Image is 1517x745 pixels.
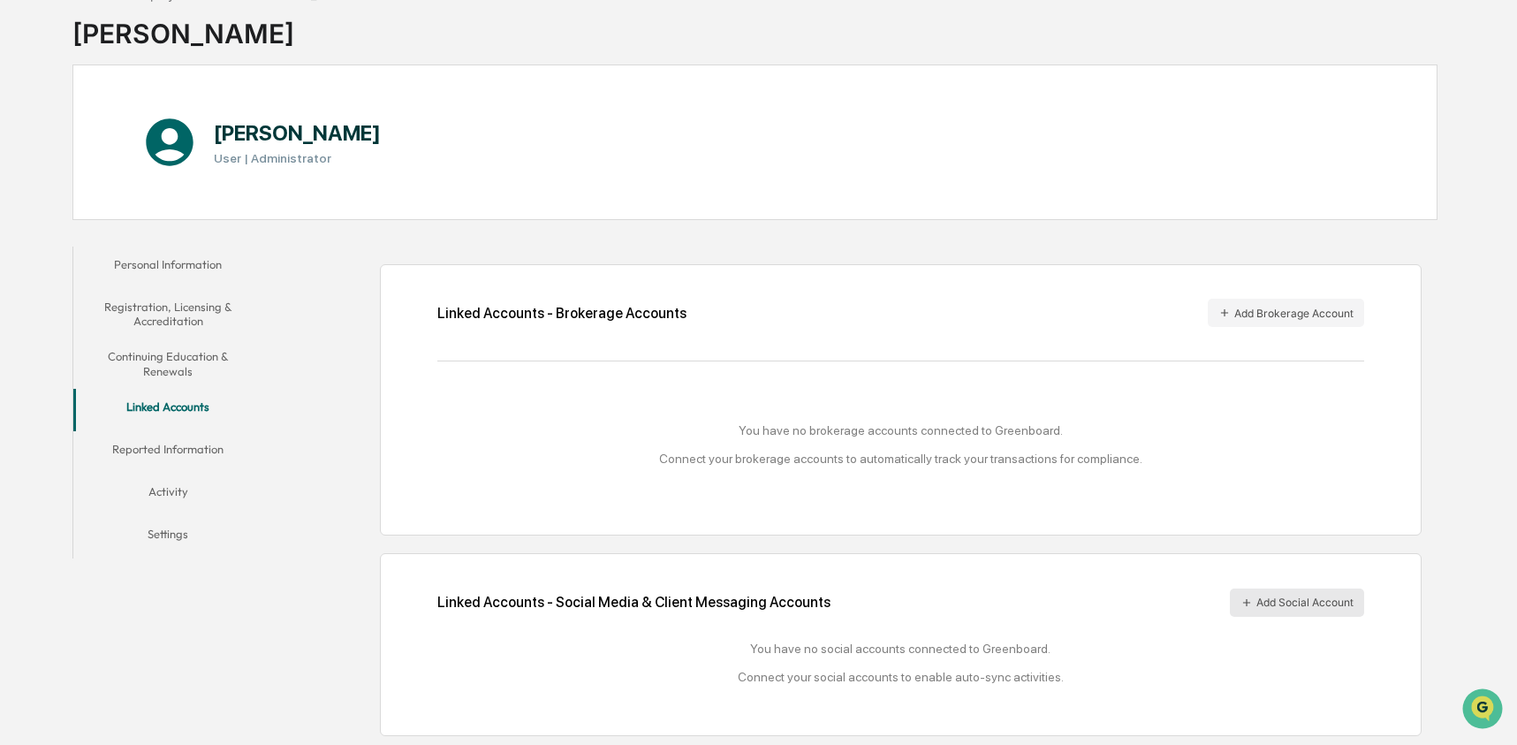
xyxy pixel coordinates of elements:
p: How can we help? [18,37,322,65]
button: Reported Information [73,431,263,474]
div: secondary tabs example [73,247,263,559]
div: You have no social accounts connected to Greenboard. Connect your social accounts to enable auto-... [437,642,1364,684]
a: Powered byPylon [125,299,214,313]
span: Attestations [146,223,219,240]
button: Activity [73,474,263,516]
button: Add Brokerage Account [1208,299,1364,327]
div: 🗄️ [128,224,142,239]
button: Continuing Education & Renewals [73,338,263,389]
div: [PERSON_NAME] [72,4,359,49]
h3: User | Administrator [214,151,381,165]
img: 1746055101610-c473b297-6a78-478c-a979-82029cc54cd1 [18,135,49,167]
div: We're available if you need us! [60,153,224,167]
div: 🔎 [18,258,32,272]
div: You have no brokerage accounts connected to Greenboard. Connect your brokerage accounts to automa... [437,423,1364,466]
a: 🖐️Preclearance [11,216,121,247]
div: 🖐️ [18,224,32,239]
div: Linked Accounts - Brokerage Accounts [437,305,686,322]
div: Linked Accounts - Social Media & Client Messaging Accounts [437,589,1364,617]
button: Registration, Licensing & Accreditation [73,289,263,339]
span: Data Lookup [35,256,111,274]
button: Add Social Account [1230,589,1364,617]
button: Personal Information [73,247,263,289]
div: Start new chat [60,135,290,153]
span: Preclearance [35,223,114,240]
a: 🔎Data Lookup [11,249,118,281]
button: Linked Accounts [73,389,263,431]
button: Start new chat [300,141,322,162]
button: Settings [73,516,263,559]
h1: [PERSON_NAME] [214,120,381,146]
a: 🗄️Attestations [121,216,226,247]
span: Pylon [176,300,214,313]
iframe: Open customer support [1460,687,1508,734]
